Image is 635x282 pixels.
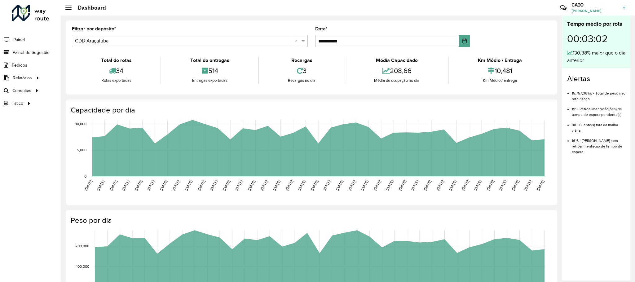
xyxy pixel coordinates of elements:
[295,37,300,45] span: Clear all
[163,77,257,84] div: Entregas exportadas
[260,64,343,77] div: 3
[347,179,356,191] text: [DATE]
[473,179,482,191] text: [DATE]
[71,106,551,115] h4: Capacidade por dia
[347,57,447,64] div: Média Capacidade
[73,77,159,84] div: Rotas exportadas
[134,179,143,191] text: [DATE]
[96,179,105,191] text: [DATE]
[347,64,447,77] div: 208,66
[72,4,106,11] h2: Dashboard
[222,179,231,191] text: [DATE]
[360,179,369,191] text: [DATE]
[347,77,447,84] div: Média de ocupação no dia
[197,179,206,191] text: [DATE]
[13,75,32,81] span: Relatórios
[146,179,155,191] text: [DATE]
[12,87,31,94] span: Consultas
[448,179,457,191] text: [DATE]
[310,179,319,191] text: [DATE]
[461,179,470,191] text: [DATE]
[459,35,470,47] button: Choose Date
[13,37,25,43] span: Painel
[73,64,159,77] div: 34
[567,20,625,28] div: Tempo médio por rota
[163,57,257,64] div: Total de entregas
[335,179,344,191] text: [DATE]
[75,244,89,248] text: 200,000
[171,179,180,191] text: [DATE]
[572,133,625,155] li: 1616 - [PERSON_NAME] sem retroalimentação de tempo de espera
[398,179,407,191] text: [DATE]
[572,86,625,102] li: 15.757,36 kg - Total de peso não roteirizado
[159,179,168,191] text: [DATE]
[259,179,268,191] text: [DATE]
[71,216,551,225] h4: Peso por dia
[435,179,444,191] text: [DATE]
[410,179,419,191] text: [DATE]
[109,179,118,191] text: [DATE]
[571,2,618,8] h3: CAIO
[272,179,281,191] text: [DATE]
[297,179,306,191] text: [DATE]
[567,28,625,49] div: 00:03:02
[84,179,93,191] text: [DATE]
[260,57,343,64] div: Recargas
[13,49,50,56] span: Painel de Sugestão
[486,179,495,191] text: [DATE]
[572,102,625,117] li: 191 - Retroalimentação(ões) de tempo de espera pendente(s)
[451,64,549,77] div: 10,481
[76,264,89,268] text: 100,000
[234,179,243,191] text: [DATE]
[121,179,130,191] text: [DATE]
[322,179,331,191] text: [DATE]
[557,1,570,15] a: Contato Rápido
[12,62,27,68] span: Pedidos
[72,25,116,33] label: Filtrar por depósito
[77,148,86,152] text: 5,000
[567,49,625,64] div: 130,38% maior que o dia anterior
[385,179,394,191] text: [DATE]
[423,179,432,191] text: [DATE]
[567,74,625,83] h4: Alertas
[315,25,328,33] label: Data
[536,179,545,191] text: [DATE]
[284,179,293,191] text: [DATE]
[73,57,159,64] div: Total de rotas
[76,122,86,126] text: 10,000
[451,77,549,84] div: Km Médio / Entrega
[511,179,520,191] text: [DATE]
[451,57,549,64] div: Km Médio / Entrega
[12,100,23,107] span: Tático
[373,179,381,191] text: [DATE]
[572,117,625,133] li: 98 - Cliente(s) fora da malha viária
[523,179,532,191] text: [DATE]
[163,64,257,77] div: 514
[571,8,618,14] span: [PERSON_NAME]
[84,174,86,178] text: 0
[184,179,193,191] text: [DATE]
[498,179,507,191] text: [DATE]
[247,179,256,191] text: [DATE]
[209,179,218,191] text: [DATE]
[260,77,343,84] div: Recargas no dia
